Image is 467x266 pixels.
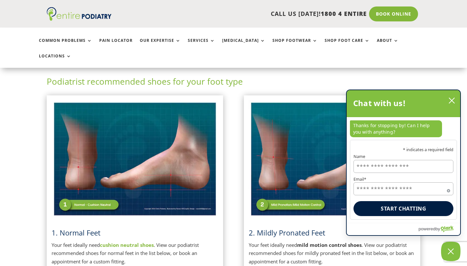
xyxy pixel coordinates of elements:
[353,97,406,110] h2: Chat with us!
[353,182,453,195] input: Email
[47,7,112,21] img: logo (1)
[350,120,442,137] p: Thanks for stopping by! Can I help you with anything?
[447,96,457,105] button: close chatbox
[321,10,367,18] span: 1800 4 ENTIRE
[447,188,450,191] span: Required field
[353,201,453,216] button: Start chatting
[47,76,420,91] h2: Podiatrist recommended shoes for your foot type
[436,225,440,233] span: by
[100,242,154,248] a: cushion neutral shoes
[188,38,215,52] a: Services
[346,90,461,236] div: olark chatbox
[249,100,415,218] img: Mildly Pronated Feet - View Podiatrist Recommended Mild Motion Control Shoes
[353,160,453,173] input: Name
[418,225,435,233] span: powered
[222,38,265,52] a: [MEDICAL_DATA]
[39,54,71,68] a: Locations
[272,38,317,52] a: Shop Footwear
[99,38,133,52] a: Pain Locator
[52,100,218,218] img: Normal Feet - View Podiatrist Recommended Cushion Neutral Shoes
[39,38,92,52] a: Common Problems
[249,241,415,266] p: Your feet ideally need . View our podiatrist recommended shoes for mildly pronated feet in the li...
[52,241,218,266] p: Your feet ideally need . View our podiatrist recommended shoes for normal feet in the list below,...
[133,10,367,18] p: CALL US [DATE]!
[47,16,112,22] a: Entire Podiatry
[369,6,418,21] a: Book Online
[418,223,460,235] a: Powered by Olark
[52,228,101,237] a: 1. Normal Feet
[140,38,181,52] a: Our Expertise
[353,148,453,152] p: * indicates a required field
[325,38,370,52] a: Shop Foot Care
[353,177,453,181] label: Email*
[297,242,362,248] strong: mild motion control shoes
[347,117,460,140] div: chat
[377,38,399,52] a: About
[249,228,325,237] span: 2. Mildly Pronated Feet
[441,242,461,261] button: Close Chatbox
[353,154,453,159] label: Name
